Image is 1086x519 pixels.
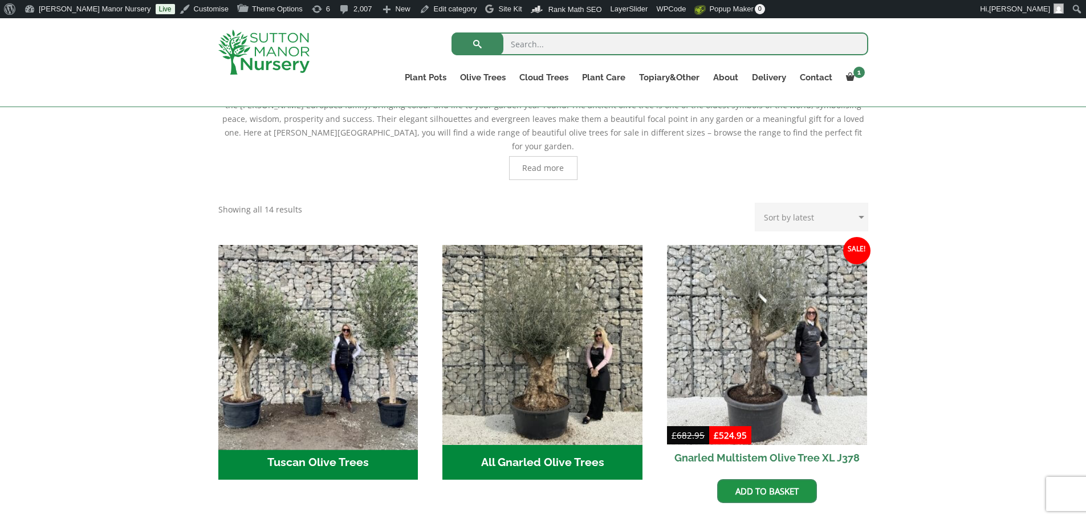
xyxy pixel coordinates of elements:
[453,70,513,85] a: Olive Trees
[575,70,632,85] a: Plant Care
[218,245,418,480] a: Visit product category Tuscan Olive Trees
[843,237,871,264] span: Sale!
[793,70,839,85] a: Contact
[452,32,868,55] input: Search...
[717,479,817,503] a: Add to basket: “Gnarled Multistem Olive Tree XL J378”
[156,4,175,14] a: Live
[667,445,867,471] h2: Gnarled Multistem Olive Tree XL J378
[218,71,868,180] div: Create a stunning Mediterranean-style garden with authentic olive trees imported from the finest ...
[548,5,602,14] span: Rank Math SEO
[672,430,705,441] bdi: 682.95
[398,70,453,85] a: Plant Pots
[522,164,564,172] span: Read more
[672,430,677,441] span: £
[714,430,747,441] bdi: 524.95
[513,70,575,85] a: Cloud Trees
[839,70,868,85] a: 1
[632,70,706,85] a: Topiary&Other
[218,445,418,480] h2: Tuscan Olive Trees
[714,430,719,441] span: £
[218,203,302,216] p: Showing all 14 results
[442,245,642,480] a: Visit product category All Gnarled Olive Trees
[442,445,642,480] h2: All Gnarled Olive Trees
[853,67,865,78] span: 1
[745,70,793,85] a: Delivery
[218,30,310,75] img: logo
[667,245,867,471] a: Sale! Gnarled Multistem Olive Tree XL J378
[706,70,745,85] a: About
[755,4,765,14] span: 0
[498,5,522,13] span: Site Kit
[667,245,867,445] img: Gnarled Multistem Olive Tree XL J378
[989,5,1050,13] span: [PERSON_NAME]
[755,203,868,231] select: Shop order
[213,240,423,449] img: Tuscan Olive Trees
[442,245,642,445] img: All Gnarled Olive Trees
